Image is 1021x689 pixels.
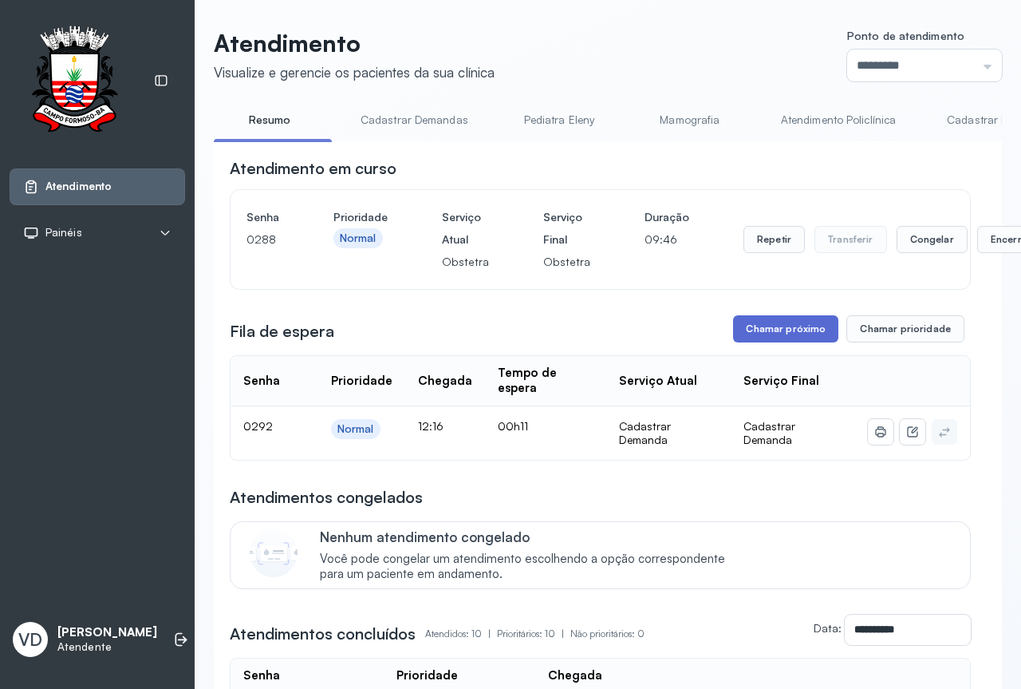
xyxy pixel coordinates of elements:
h3: Atendimentos congelados [230,486,423,509]
a: Mamografia [634,107,746,133]
span: Ponto de atendimento [847,29,964,42]
img: Logotipo do estabelecimento [17,26,132,137]
a: Pediatra Eleny [503,107,615,133]
div: Prioridade [396,668,458,683]
div: Chegada [418,374,472,389]
div: Serviço Final [743,374,819,389]
div: Normal [340,232,376,245]
p: Atendidos: 10 [425,623,497,645]
label: Data: [814,621,842,635]
button: Repetir [743,226,805,253]
span: 12:16 [418,419,443,433]
p: Atendente [57,640,157,654]
p: Obstetra [442,251,489,273]
p: Nenhum atendimento congelado [320,529,742,545]
button: Chamar prioridade [846,315,964,343]
div: Serviço Atual [619,374,697,389]
h3: Atendimentos concluídos [230,623,416,645]
h4: Serviço Atual [442,206,489,251]
img: Imagem de CalloutCard [250,529,298,577]
span: Painéis [45,226,82,240]
p: 0288 [246,228,279,251]
span: Atendimento [45,180,112,193]
a: Atendimento Policlínica [765,107,912,133]
span: 0292 [243,419,273,433]
button: Chamar próximo [733,315,838,343]
div: Chegada [548,668,602,683]
span: 00h11 [498,419,528,433]
div: Tempo de espera [498,366,593,396]
div: Cadastrar Demanda [619,419,718,447]
p: Não prioritários: 0 [570,623,645,645]
a: Atendimento [23,179,171,195]
button: Congelar [897,226,968,253]
div: Senha [243,374,280,389]
div: Prioridade [331,374,392,389]
h4: Duração [645,206,689,228]
h4: Senha [246,206,279,228]
a: Cadastrar Demandas [345,107,484,133]
button: Transferir [814,226,887,253]
h4: Serviço Final [543,206,590,251]
div: Visualize e gerencie os pacientes da sua clínica [214,64,495,81]
div: Normal [337,422,374,436]
a: Resumo [214,107,325,133]
p: Prioritários: 10 [497,623,570,645]
span: Cadastrar Demanda [743,419,795,447]
p: Atendimento [214,29,495,57]
p: 09:46 [645,228,689,251]
span: | [562,628,564,640]
h3: Fila de espera [230,320,334,343]
span: | [488,628,491,640]
p: Obstetra [543,251,590,273]
div: Senha [243,668,280,683]
span: Você pode congelar um atendimento escolhendo a opção correspondente para um paciente em andamento. [320,552,742,582]
h4: Prioridade [333,206,388,228]
h3: Atendimento em curso [230,157,396,180]
p: [PERSON_NAME] [57,625,157,640]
